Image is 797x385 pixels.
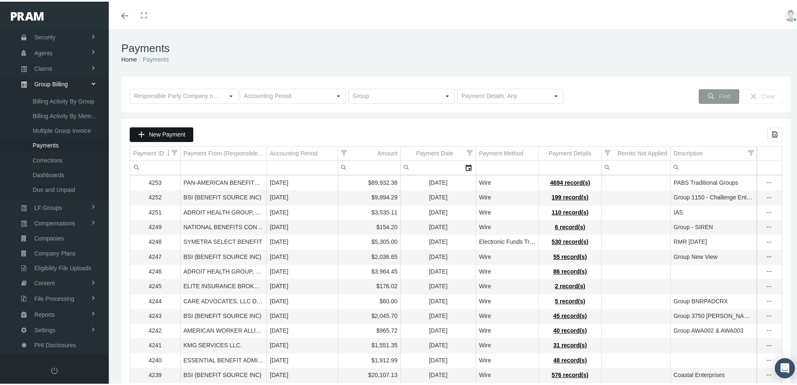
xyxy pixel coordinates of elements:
[476,248,539,263] td: Wire
[476,292,539,307] td: Wire
[762,296,776,304] div: Show Payment actions
[130,174,180,189] td: 4253
[33,152,63,166] span: Corrections
[671,307,757,322] td: Group 3750 [PERSON_NAME]
[762,369,776,378] div: Show Payment actions
[267,219,338,233] td: [DATE]
[172,148,177,154] span: Show filter options for column 'Payment ID'
[476,263,539,277] td: Wire
[476,367,539,381] td: Wire
[401,189,476,204] td: [DATE]
[34,75,68,90] span: Group Billing
[267,204,338,218] td: [DATE]
[401,174,476,189] td: [DATE]
[341,148,347,154] span: Show filter options for column 'Amount'
[401,322,476,337] td: [DATE]
[34,274,55,289] span: Content
[671,204,757,218] td: IAS
[267,263,338,277] td: [DATE]
[762,177,776,186] div: more
[341,355,397,363] div: $1,912.99
[401,233,476,248] td: [DATE]
[224,88,238,102] div: Select
[341,222,397,230] div: $154.20
[130,159,180,173] input: Filter cell
[762,251,776,260] div: Show Payment actions
[476,233,539,248] td: Electronic Funds Transfer
[762,192,776,201] div: more
[671,367,757,381] td: Coastal Enterprises
[784,8,797,20] img: user-placeholder.jpg
[555,222,585,229] span: 6 record(s)
[267,367,338,381] td: [DATE]
[341,207,397,215] div: $3,535.11
[341,177,397,185] div: $89,932.38
[671,233,757,248] td: RMR [DATE]
[267,248,338,263] td: [DATE]
[33,93,95,107] span: Billing Activity By Group
[440,88,454,102] div: Select
[553,355,587,362] span: 48 record(s)
[130,351,180,366] td: 4240
[267,145,338,159] td: Column Accounting Period
[549,148,592,156] div: Payment Details
[605,148,610,154] span: Show filter options for column 'Remits Not Applied'
[762,325,776,333] div: Show Payment actions
[33,107,100,121] span: Billing Activity By Member
[267,337,338,351] td: [DATE]
[602,159,670,173] input: Filter cell
[762,310,776,319] div: more
[180,233,267,248] td: SYMETRA SELECT BENEFIT
[341,236,397,244] div: $5,305.00
[401,263,476,277] td: [DATE]
[34,230,64,244] span: Companies
[34,336,76,351] span: PHI Disclosures
[401,204,476,218] td: [DATE]
[674,148,703,156] div: Description
[762,281,776,289] div: Show Payment actions
[476,174,539,189] td: Wire
[34,245,76,259] span: Company Plans
[762,310,776,319] div: Show Payment actions
[401,351,476,366] td: [DATE]
[130,322,180,337] td: 4242
[748,148,754,154] span: Show filter options for column 'Description'
[401,159,461,173] input: Filter cell
[267,278,338,292] td: [DATE]
[33,137,59,151] span: Payments
[555,296,585,303] span: 5 record(s)
[671,219,757,233] td: Group - SIREN
[180,278,267,292] td: ELITE INSURANCE BROKERS LLC
[479,148,523,156] div: Payment Method
[180,322,267,337] td: AMERICAN WORKER ALLIANCE (NEO)
[267,322,338,337] td: [DATE]
[34,199,62,213] span: LF Groups
[267,174,338,189] td: [DATE]
[552,370,589,377] span: 576 record(s)
[555,281,585,288] span: 2 record(s)
[762,266,776,274] div: more
[267,351,338,366] td: [DATE]
[461,159,476,173] div: Select
[121,54,137,61] a: Home
[130,337,180,351] td: 4241
[762,237,776,245] div: more
[149,129,185,136] span: New Payment
[476,219,539,233] td: Wire
[338,159,400,173] input: Filter cell
[762,207,776,215] div: more
[34,259,91,274] span: Eligibility File Uploads
[775,357,795,377] div: Open Intercom Messenger
[130,189,180,204] td: 4252
[34,321,56,336] span: Settings
[762,369,776,378] div: more
[549,88,563,102] div: Select
[762,177,776,186] div: Show Payment actions
[762,222,776,230] div: Show Payment actions
[338,159,401,173] td: Filter cell
[34,290,74,304] span: File Processing
[267,189,338,204] td: [DATE]
[341,266,397,274] div: $3,964.45
[671,159,757,173] td: Filter cell
[476,189,539,204] td: Wire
